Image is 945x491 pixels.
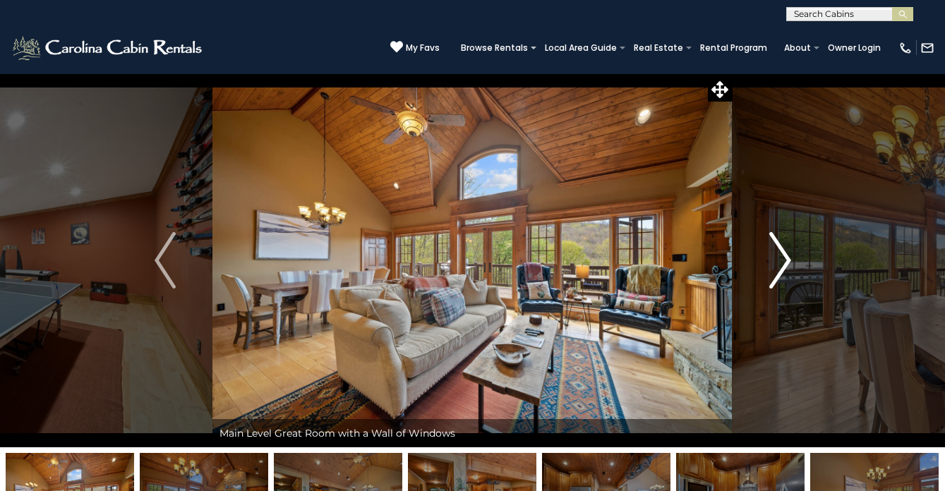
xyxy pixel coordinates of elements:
[733,73,828,447] button: Next
[212,419,732,447] div: Main Level Great Room with a Wall of Windows
[155,232,176,289] img: arrow
[920,41,934,55] img: mail-regular-white.png
[11,34,206,62] img: White-1-2.png
[390,40,440,55] a: My Favs
[117,73,212,447] button: Previous
[898,41,913,55] img: phone-regular-white.png
[627,38,690,58] a: Real Estate
[693,38,774,58] a: Rental Program
[454,38,535,58] a: Browse Rentals
[538,38,624,58] a: Local Area Guide
[821,38,888,58] a: Owner Login
[777,38,818,58] a: About
[769,232,790,289] img: arrow
[406,42,440,54] span: My Favs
